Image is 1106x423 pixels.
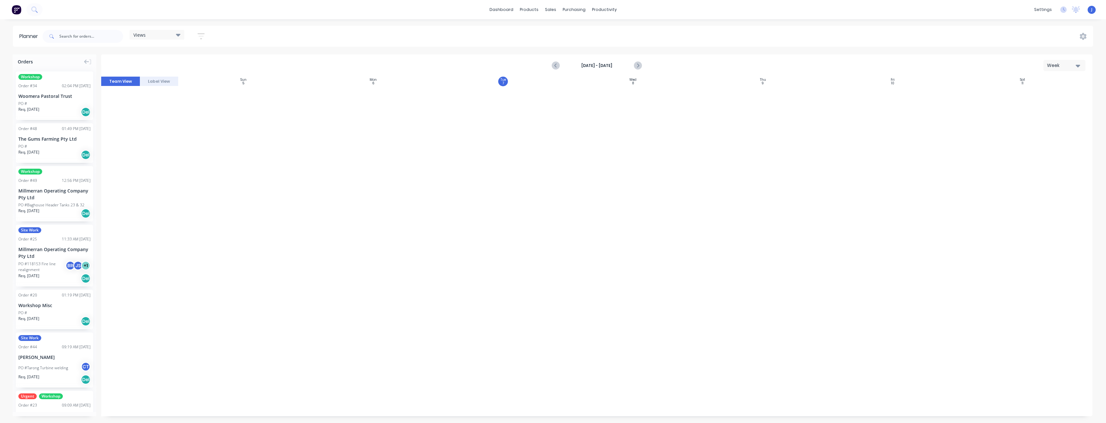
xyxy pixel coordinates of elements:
[629,78,636,82] div: Wed
[18,144,27,149] div: PO #
[18,302,91,309] div: Workshop Misc
[81,362,91,371] div: CT
[65,261,75,270] div: BR
[18,335,41,341] span: Site Work
[101,77,140,86] button: Team View
[18,246,91,259] div: Millmerran Operating Company Pty Ltd
[565,63,629,69] strong: [DATE] - [DATE]
[62,83,91,89] div: 02:04 PM [DATE]
[18,354,91,361] div: [PERSON_NAME]
[18,149,39,155] span: Req. [DATE]
[370,78,377,82] div: Mon
[1020,78,1025,82] div: Sat
[81,261,91,270] div: + 1
[589,5,620,14] div: productivity
[81,375,91,384] div: Del
[81,274,91,283] div: Del
[12,5,21,14] img: Factory
[1047,62,1077,69] div: Week
[81,150,91,160] div: Del
[762,82,764,85] div: 9
[891,78,895,82] div: Fri
[62,292,91,298] div: 01:19 PM [DATE]
[891,82,894,85] div: 10
[18,208,39,214] span: Req. [DATE]
[133,32,146,38] span: Views
[81,209,91,218] div: Del
[18,365,68,371] div: PO #Tarong Turbine welding
[240,78,247,82] div: Sun
[18,202,84,208] div: PO #Baghouse Header Tanks 23 & 32
[62,236,91,242] div: 11:33 AM [DATE]
[500,78,506,82] div: Tue
[760,78,766,82] div: Thu
[502,82,504,85] div: 7
[18,402,37,408] div: Order # 23
[18,169,42,174] span: Workshop
[18,101,27,107] div: PO #
[18,136,91,142] div: The Gums Farming Pty Ltd
[18,310,27,316] div: PO #
[62,402,91,408] div: 09:09 AM [DATE]
[18,187,91,201] div: Millmerran Operating Company Pty Ltd
[18,344,37,350] div: Order # 44
[542,5,559,14] div: sales
[18,316,39,322] span: Req. [DATE]
[1043,60,1085,71] button: Week
[18,107,39,112] span: Req. [DATE]
[18,374,39,380] span: Req. [DATE]
[372,82,374,85] div: 6
[62,126,91,132] div: 01:49 PM [DATE]
[18,93,91,99] div: Woomera Pastoral Trust
[18,393,37,399] span: Urgent
[632,82,634,85] div: 8
[1022,82,1024,85] div: 11
[486,5,517,14] a: dashboard
[59,30,123,43] input: Search for orders...
[18,178,37,183] div: Order # 49
[18,74,42,80] span: Workshop
[18,236,37,242] div: Order # 25
[19,33,41,40] div: Planner
[18,126,37,132] div: Order # 48
[62,178,91,183] div: 12:56 PM [DATE]
[559,5,589,14] div: purchasing
[18,292,37,298] div: Order # 20
[81,316,91,326] div: Del
[140,77,179,86] button: Label View
[73,261,83,270] div: JS
[81,107,91,117] div: Del
[18,261,67,273] div: PO #118153 Fire line realignment
[18,227,41,233] span: Site Work
[1091,7,1092,13] span: J
[18,58,33,65] span: Orders
[39,393,63,399] span: Workshop
[18,83,37,89] div: Order # 34
[18,273,39,279] span: Req. [DATE]
[517,5,542,14] div: products
[62,344,91,350] div: 09:19 AM [DATE]
[1031,5,1055,14] div: settings
[242,82,244,85] div: 5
